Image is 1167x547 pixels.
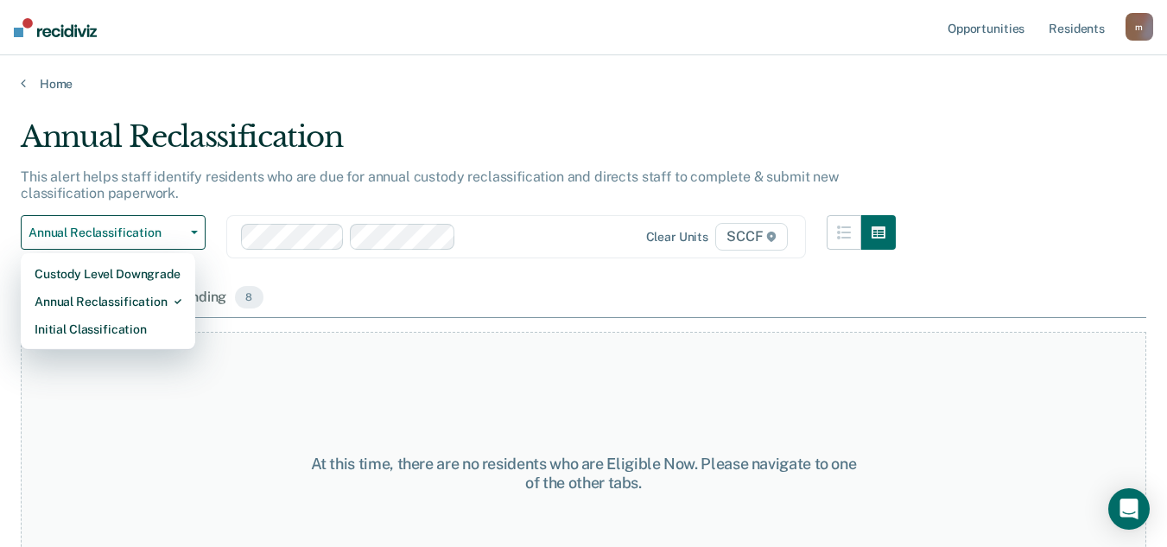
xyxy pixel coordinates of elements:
div: At this time, there are no residents who are Eligible Now. Please navigate to one of the other tabs. [302,455,865,492]
div: Custody Level Downgrade [35,260,181,288]
button: m [1126,13,1153,41]
p: This alert helps staff identify residents who are due for annual custody reclassification and dir... [21,169,839,201]
span: SCCF [715,223,788,251]
span: Annual Reclassification [29,226,184,240]
button: Annual Reclassification [21,215,206,250]
div: Annual Reclassification [35,288,181,315]
a: Home [21,76,1146,92]
span: 8 [235,286,263,308]
img: Recidiviz [14,18,97,37]
div: Open Intercom Messenger [1108,488,1150,530]
div: Initial Classification [35,315,181,343]
div: Annual Reclassification [21,119,896,169]
div: Clear units [646,230,709,245]
div: Pending8 [171,279,266,317]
